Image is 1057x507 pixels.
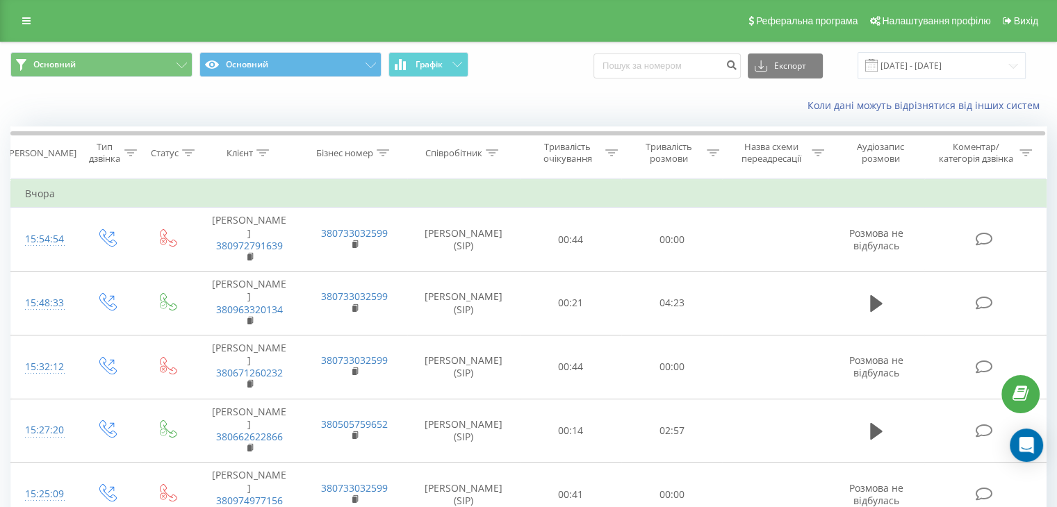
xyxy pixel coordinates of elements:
[935,141,1016,165] div: Коментар/категорія дзвінка
[840,141,921,165] div: Аудіозапис розмови
[316,147,373,159] div: Бізнес номер
[216,430,283,443] a: 380662622866
[416,60,443,69] span: Графік
[882,15,990,26] span: Налаштування профілю
[216,303,283,316] a: 380963320134
[33,59,76,70] span: Основний
[1014,15,1038,26] span: Вихід
[521,399,621,463] td: 00:14
[197,335,302,399] td: [PERSON_NAME]
[1010,429,1043,462] div: Open Intercom Messenger
[407,272,521,335] td: [PERSON_NAME] (SIP)
[521,208,621,272] td: 00:44
[11,180,1047,208] td: Вчора
[10,52,192,77] button: Основний
[227,147,253,159] div: Клієнт
[849,354,903,379] span: Розмова не відбулась
[533,141,603,165] div: Тривалість очікування
[321,417,388,431] a: 380505759652
[621,272,722,335] td: 04:23
[321,481,388,494] a: 380733032599
[151,147,179,159] div: Статус
[321,354,388,367] a: 380733032599
[849,481,903,507] span: Розмова не відбулась
[407,208,521,272] td: [PERSON_NAME] (SIP)
[216,494,283,507] a: 380974977156
[197,208,302,272] td: [PERSON_NAME]
[6,147,76,159] div: [PERSON_NAME]
[321,226,388,240] a: 380733032599
[407,335,521,399] td: [PERSON_NAME] (SIP)
[425,147,482,159] div: Співробітник
[621,399,722,463] td: 02:57
[388,52,468,77] button: Графік
[25,226,62,253] div: 15:54:54
[808,99,1047,112] a: Коли дані можуть відрізнятися вiд інших систем
[407,399,521,463] td: [PERSON_NAME] (SIP)
[748,53,823,78] button: Експорт
[199,52,382,77] button: Основний
[849,226,903,252] span: Розмова не відбулась
[756,15,858,26] span: Реферальна програма
[735,141,808,165] div: Назва схеми переадресації
[216,366,283,379] a: 380671260232
[593,53,741,78] input: Пошук за номером
[634,141,703,165] div: Тривалість розмови
[88,141,120,165] div: Тип дзвінка
[25,354,62,381] div: 15:32:12
[621,335,722,399] td: 00:00
[521,272,621,335] td: 00:21
[216,239,283,252] a: 380972791639
[521,335,621,399] td: 00:44
[197,399,302,463] td: [PERSON_NAME]
[321,290,388,303] a: 380733032599
[621,208,722,272] td: 00:00
[197,272,302,335] td: [PERSON_NAME]
[25,290,62,317] div: 15:48:33
[25,417,62,444] div: 15:27:20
